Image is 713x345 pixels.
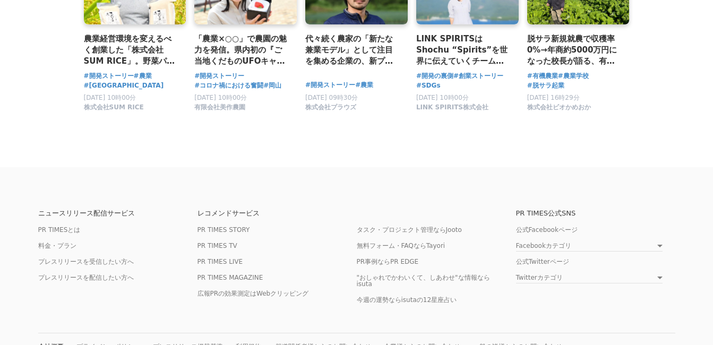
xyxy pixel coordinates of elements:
[527,33,621,67] a: 脱サラ新規就農で収穫率0%→年商約5000万円になった校長が語る、有機農業専門の学校「[PERSON_NAME]オーガニック農業スクール」にかける想い
[38,210,197,217] p: ニュースリリース配信サービス
[84,103,144,112] span: 株式会社SUM RICE
[197,210,357,217] p: レコメンドサービス
[357,274,490,288] a: "おしゃれでかわいくて、しあわせ"な情報ならisuta
[38,274,134,281] a: プレスリリースを配信したい方へ
[416,33,510,67] a: LINK SPIRITSは Shochu “Spirits”を世界に伝えていくチーム。鹿児島から“焼酎の可能性”を見出し、[PERSON_NAME]に繋げる創業ストーリー
[194,81,263,91] a: #コロナ禍における奮闘
[194,94,247,101] span: [DATE] 10時00分
[416,71,453,81] a: #開発の裏側
[416,94,469,101] span: [DATE] 10時00分
[416,81,441,91] a: #SDGs
[134,71,152,81] a: #農業
[357,258,419,265] a: PR事例ならPR EDGE
[197,274,263,281] a: PR TIMES MAGAZINE
[416,103,488,112] span: LINK SPIRITS株式会社
[527,103,591,112] span: 株式会社ビオかめおか
[357,296,457,304] a: 今週の運勢ならisutaの12星座占い
[516,258,569,265] a: 公式Twitterページ
[305,33,399,67] a: 代々続く農家の「新たな兼業モデル」として注目を集める企業の、新プロダクトの開発ストーリー
[516,274,663,283] a: Twitterカテゴリ
[516,243,663,252] a: Facebookカテゴリ
[527,81,564,91] a: #脱サラ起業
[194,106,245,113] a: 有限会社美作農園
[527,106,591,113] a: 株式会社ビオかめおか
[453,71,503,81] a: #創業ストーリー
[84,71,134,81] a: #開発ストーリー
[355,80,373,90] a: #農業
[84,33,178,67] a: 農業経営環境を変えるべく創業した「株式会社SUM RICE」。野菜パウダー・乳酸菌K-１をコーティング加工米「野菜サポート米」が商品化するまでのストーリー
[263,81,281,91] a: #岡山
[84,94,136,101] span: [DATE] 10時00分
[305,80,355,90] a: #開発ストーリー
[38,226,81,234] a: PR TIMESとは
[197,258,243,265] a: PR TIMES LIVE
[305,106,356,113] a: 株式会社プラウズ
[416,106,488,113] a: LINK SPIRITS株式会社
[558,71,589,81] a: #農業学校
[197,290,309,297] a: 広報PRの効果測定はWebクリッピング
[194,71,244,81] a: #開発ストーリー
[527,94,580,101] span: [DATE] 16時29分
[305,94,358,101] span: [DATE] 09時30分
[84,106,144,113] a: 株式会社SUM RICE
[84,81,164,91] a: #[GEOGRAPHIC_DATA]
[197,242,237,249] a: PR TIMES TV
[516,210,675,217] p: PR TIMES公式SNS
[38,242,76,249] a: 料金・プラン
[516,226,578,234] a: 公式Facebookページ
[357,242,445,249] a: 無料フォーム・FAQならTayori
[305,103,356,112] span: 株式会社プラウズ
[197,226,250,234] a: PR TIMES STORY
[527,71,558,81] a: #有機農業
[357,226,462,234] a: タスク・プロジェクト管理ならJooto
[194,103,245,112] span: 有限会社美作農園
[38,258,134,265] a: プレスリリースを受信したい方へ
[194,33,288,67] a: 「農業×○○」で農園の魅力を発信。県内初の『ご当地くだものUFOキャッチャー』の開発ストーリー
